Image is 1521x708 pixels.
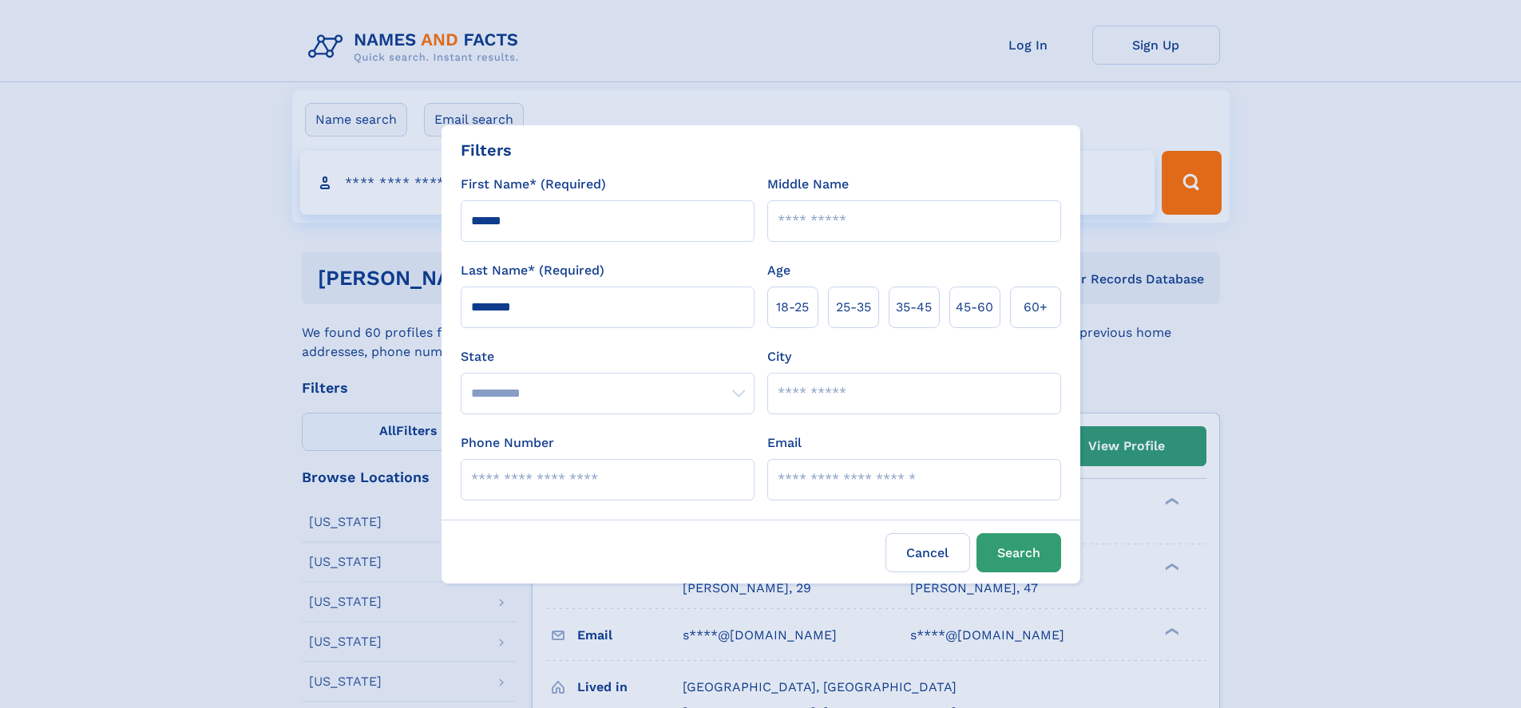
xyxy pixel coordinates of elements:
[885,533,970,572] label: Cancel
[896,298,932,317] span: 35‑45
[767,347,791,366] label: City
[976,533,1061,572] button: Search
[767,261,790,280] label: Age
[767,175,849,194] label: Middle Name
[776,298,809,317] span: 18‑25
[461,347,755,366] label: State
[956,298,993,317] span: 45‑60
[461,261,604,280] label: Last Name* (Required)
[461,175,606,194] label: First Name* (Required)
[767,433,802,453] label: Email
[461,138,512,162] div: Filters
[1024,298,1048,317] span: 60+
[836,298,871,317] span: 25‑35
[461,433,554,453] label: Phone Number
